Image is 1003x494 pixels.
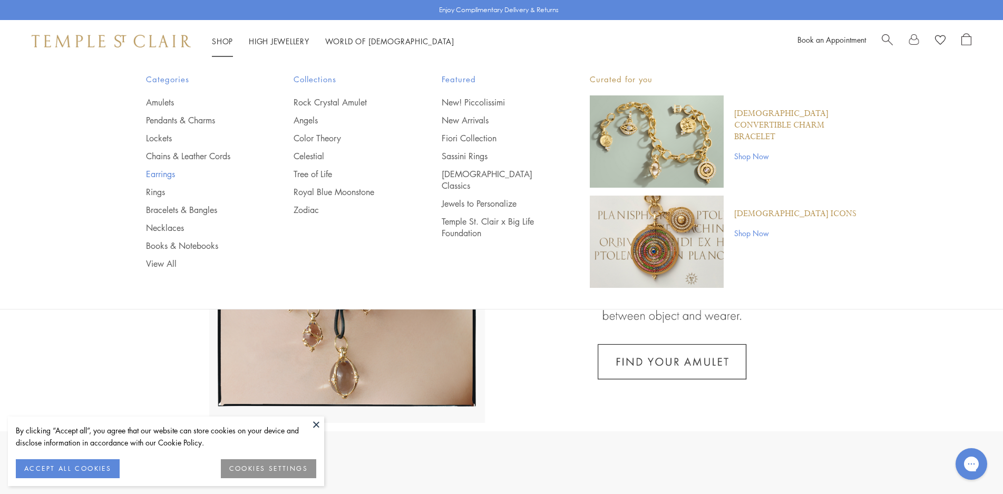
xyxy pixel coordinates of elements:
[734,150,858,162] a: Shop Now
[146,168,252,180] a: Earrings
[734,227,856,239] a: Shop Now
[935,33,946,49] a: View Wishlist
[797,34,866,45] a: Book an Appointment
[442,132,548,144] a: Fiori Collection
[325,36,454,46] a: World of [DEMOGRAPHIC_DATA]World of [DEMOGRAPHIC_DATA]
[212,35,454,48] nav: Main navigation
[294,114,400,126] a: Angels
[212,36,233,46] a: ShopShop
[590,73,858,86] p: Curated for you
[442,73,548,86] span: Featured
[442,216,548,239] a: Temple St. Clair x Big Life Foundation
[442,198,548,209] a: Jewels to Personalize
[734,108,858,143] a: [DEMOGRAPHIC_DATA] Convertible Charm Bracelet
[439,5,559,15] p: Enjoy Complimentary Delivery & Returns
[294,73,400,86] span: Collections
[146,114,252,126] a: Pendants & Charms
[734,208,856,220] a: [DEMOGRAPHIC_DATA] Icons
[294,186,400,198] a: Royal Blue Moonstone
[882,33,893,49] a: Search
[146,204,252,216] a: Bracelets & Bangles
[146,73,252,86] span: Categories
[442,150,548,162] a: Sassini Rings
[442,114,548,126] a: New Arrivals
[442,96,548,108] a: New! Piccolissimi
[294,168,400,180] a: Tree of Life
[146,258,252,269] a: View All
[294,96,400,108] a: Rock Crystal Amulet
[961,33,971,49] a: Open Shopping Bag
[146,150,252,162] a: Chains & Leather Cords
[146,240,252,251] a: Books & Notebooks
[294,204,400,216] a: Zodiac
[294,150,400,162] a: Celestial
[221,459,316,478] button: COOKIES SETTINGS
[146,186,252,198] a: Rings
[442,168,548,191] a: [DEMOGRAPHIC_DATA] Classics
[950,444,992,483] iframe: Gorgias live chat messenger
[16,424,316,449] div: By clicking “Accept all”, you agree that our website can store cookies on your device and disclos...
[249,36,309,46] a: High JewelleryHigh Jewellery
[146,132,252,144] a: Lockets
[294,132,400,144] a: Color Theory
[32,35,191,47] img: Temple St. Clair
[146,96,252,108] a: Amulets
[16,459,120,478] button: ACCEPT ALL COOKIES
[146,222,252,234] a: Necklaces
